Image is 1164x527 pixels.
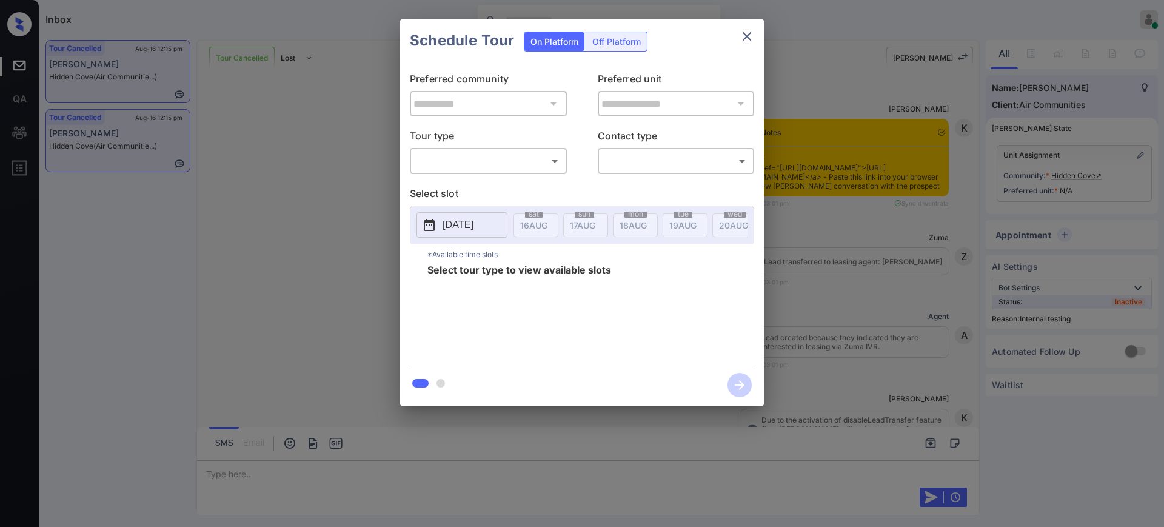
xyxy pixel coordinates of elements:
div: On Platform [524,32,584,51]
span: Select tour type to view available slots [427,265,611,362]
p: Select slot [410,186,754,206]
p: [DATE] [443,218,473,232]
div: Off Platform [586,32,647,51]
p: Contact type [598,129,755,148]
p: Tour type [410,129,567,148]
h2: Schedule Tour [400,19,524,62]
p: Preferred unit [598,72,755,91]
button: [DATE] [416,212,507,238]
p: Preferred community [410,72,567,91]
button: close [735,24,759,49]
p: *Available time slots [427,244,754,265]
